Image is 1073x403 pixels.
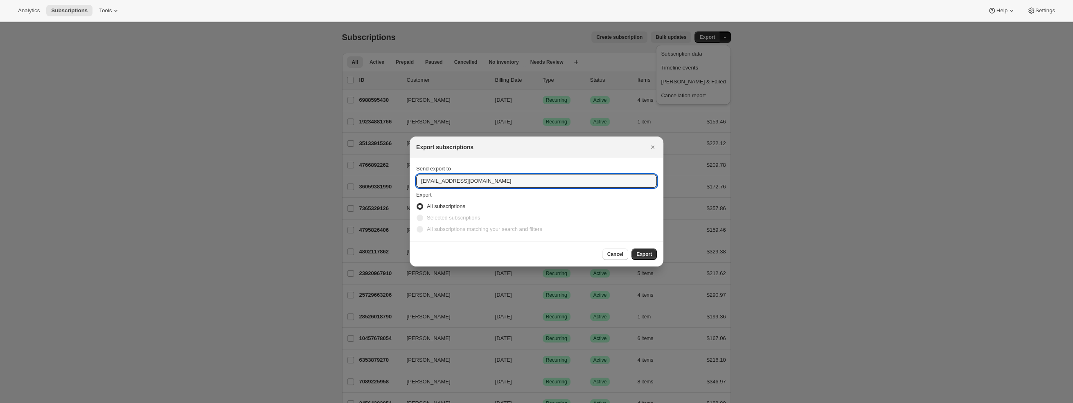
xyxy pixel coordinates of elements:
[46,5,92,16] button: Subscriptions
[983,5,1020,16] button: Help
[427,226,542,232] span: All subscriptions matching your search and filters
[51,7,88,14] span: Subscriptions
[631,249,657,260] button: Export
[13,5,45,16] button: Analytics
[94,5,125,16] button: Tools
[1022,5,1060,16] button: Settings
[1035,7,1055,14] span: Settings
[416,143,473,151] h2: Export subscriptions
[18,7,40,14] span: Analytics
[416,192,432,198] span: Export
[427,203,465,209] span: All subscriptions
[602,249,628,260] button: Cancel
[607,251,623,257] span: Cancel
[636,251,652,257] span: Export
[416,166,451,172] span: Send export to
[647,141,658,153] button: Close
[996,7,1007,14] span: Help
[99,7,112,14] span: Tools
[427,215,480,221] span: Selected subscriptions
